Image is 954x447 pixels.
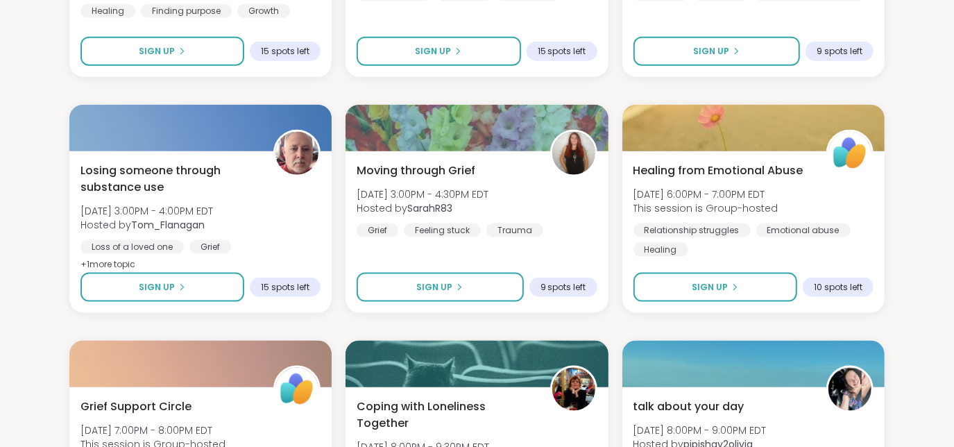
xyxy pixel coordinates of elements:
span: Grief Support Circle [80,398,191,415]
div: Healing [633,243,688,257]
button: Sign Up [633,273,797,302]
button: Sign Up [80,37,244,66]
span: Sign Up [139,45,175,58]
div: Emotional abuse [756,223,851,237]
span: Healing from Emotional Abuse [633,162,803,179]
span: 9 spots left [817,46,862,57]
div: Growth [237,4,290,18]
span: Hosted by [357,201,488,215]
span: 9 spots left [540,282,586,293]
div: Trauma [486,223,543,237]
b: SarahR83 [407,201,452,215]
span: Sign Up [692,281,728,294]
span: Coping with Loneliness Together [357,398,534,432]
div: Grief [189,240,231,254]
span: This session is Group-hosted [633,201,778,215]
span: [DATE] 3:00PM - 4:30PM EDT [357,187,488,201]
span: Sign Up [693,45,729,58]
span: 15 spots left [261,46,309,57]
span: Losing someone through substance use [80,162,258,196]
span: Sign Up [139,281,175,294]
div: Grief [357,223,398,237]
button: Sign Up [357,273,523,302]
div: Relationship struggles [633,223,751,237]
span: 15 spots left [538,46,586,57]
img: Judy [552,368,595,411]
img: SarahR83 [552,132,595,175]
span: [DATE] 7:00PM - 8:00PM EDT [80,423,225,437]
span: [DATE] 8:00PM - 9:00PM EDT [633,423,767,437]
b: Tom_Flanagan [131,218,205,232]
span: 15 spots left [261,282,309,293]
img: Tom_Flanagan [275,132,318,175]
span: Sign Up [416,281,452,294]
button: Sign Up [80,273,244,302]
span: Hosted by [80,218,213,232]
span: [DATE] 6:00PM - 7:00PM EDT [633,187,778,201]
div: Healing [80,4,135,18]
span: [DATE] 3:00PM - 4:00PM EDT [80,204,213,218]
span: 10 spots left [814,282,862,293]
div: Finding purpose [141,4,232,18]
div: Feeling stuck [404,223,481,237]
span: talk about your day [633,398,744,415]
button: Sign Up [357,37,520,66]
img: ShareWell [275,368,318,411]
span: Sign Up [415,45,451,58]
img: pipishay2olivia [828,368,871,411]
img: ShareWell [828,132,871,175]
div: Loss of a loved one [80,240,184,254]
button: Sign Up [633,37,800,66]
span: Moving through Grief [357,162,475,179]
